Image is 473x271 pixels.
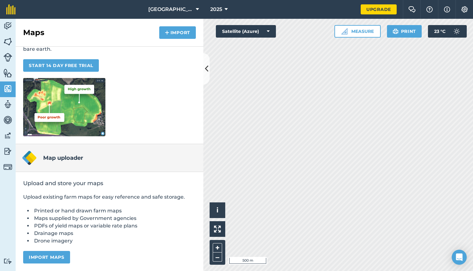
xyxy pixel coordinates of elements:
[33,222,196,230] li: PDFs of yield maps or variable rate plans
[341,28,348,34] img: Ruler icon
[444,6,450,13] img: svg+xml;base64,PHN2ZyB4bWxucz0iaHR0cDovL3d3dy53My5vcmcvMjAwMC9zdmciIHdpZHRoPSIxNyIgaGVpZ2h0PSIxNy...
[3,37,12,46] img: svg+xml;base64,PHN2ZyB4bWxucz0iaHR0cDovL3d3dy53My5vcmcvMjAwMC9zdmciIHdpZHRoPSI1NiIgaGVpZ2h0PSI2MC...
[33,230,196,237] li: Drainage maps
[23,251,70,263] button: Import maps
[428,25,467,38] button: 23 °C
[393,28,399,35] img: svg+xml;base64,PHN2ZyB4bWxucz0iaHR0cDovL3d3dy53My5vcmcvMjAwMC9zdmciIHdpZHRoPSIxOSIgaGVpZ2h0PSIyNC...
[23,59,99,72] a: START 14 DAY FREE TRIAL
[3,163,12,171] img: svg+xml;base64,PD94bWwgdmVyc2lvbj0iMS4wIiBlbmNvZGluZz0idXRmLTgiPz4KPCEtLSBHZW5lcmF0b3I6IEFkb2JlIE...
[23,193,196,201] p: Upload existing farm maps for easy reference and safe storage.
[216,206,218,214] span: i
[334,25,381,38] button: Measure
[165,29,169,36] img: svg+xml;base64,PHN2ZyB4bWxucz0iaHR0cDovL3d3dy53My5vcmcvMjAwMC9zdmciIHdpZHRoPSIxNCIgaGVpZ2h0PSIyNC...
[23,180,196,187] h2: Upload and store your maps
[3,115,12,125] img: svg+xml;base64,PD94bWwgdmVyc2lvbj0iMS4wIiBlbmNvZGluZz0idXRmLTgiPz4KPCEtLSBHZW5lcmF0b3I6IEFkb2JlIE...
[6,4,16,14] img: fieldmargin Logo
[210,6,222,13] span: 2025
[461,6,468,13] img: A cog icon
[148,6,193,13] span: [GEOGRAPHIC_DATA]
[33,237,196,245] li: Drone imagery
[3,100,12,109] img: svg+xml;base64,PD94bWwgdmVyc2lvbj0iMS4wIiBlbmNvZGluZz0idXRmLTgiPz4KPCEtLSBHZW5lcmF0b3I6IEFkb2JlIE...
[3,68,12,78] img: svg+xml;base64,PHN2ZyB4bWxucz0iaHR0cDovL3d3dy53My5vcmcvMjAwMC9zdmciIHdpZHRoPSI1NiIgaGVpZ2h0PSI2MC...
[23,28,44,38] h2: Maps
[43,154,83,162] h4: Map uploader
[210,202,225,218] button: i
[213,243,222,253] button: +
[3,147,12,156] img: svg+xml;base64,PD94bWwgdmVyc2lvbj0iMS4wIiBlbmNvZGluZz0idXRmLTgiPz4KPCEtLSBHZW5lcmF0b3I6IEFkb2JlIE...
[33,207,196,215] li: Printed or hand drawn farm maps
[3,131,12,140] img: svg+xml;base64,PD94bWwgdmVyc2lvbj0iMS4wIiBlbmNvZGluZz0idXRmLTgiPz4KPCEtLSBHZW5lcmF0b3I6IEFkb2JlIE...
[213,253,222,262] button: –
[33,215,196,222] li: Maps supplied by Government agencies
[361,4,397,14] a: Upgrade
[3,21,12,31] img: svg+xml;base64,PD94bWwgdmVyc2lvbj0iMS4wIiBlbmNvZGluZz0idXRmLTgiPz4KPCEtLSBHZW5lcmF0b3I6IEFkb2JlIE...
[450,25,463,38] img: svg+xml;base64,PD94bWwgdmVyc2lvbj0iMS4wIiBlbmNvZGluZz0idXRmLTgiPz4KPCEtLSBHZW5lcmF0b3I6IEFkb2JlIE...
[426,6,433,13] img: A question mark icon
[452,250,467,265] div: Open Intercom Messenger
[387,25,422,38] button: Print
[434,25,445,38] span: 23 ° C
[408,6,416,13] img: Two speech bubbles overlapping with the left bubble in the forefront
[3,84,12,93] img: svg+xml;base64,PHN2ZyB4bWxucz0iaHR0cDovL3d3dy53My5vcmcvMjAwMC9zdmciIHdpZHRoPSI1NiIgaGVpZ2h0PSI2MC...
[3,53,12,62] img: svg+xml;base64,PD94bWwgdmVyc2lvbj0iMS4wIiBlbmNvZGluZz0idXRmLTgiPz4KPCEtLSBHZW5lcmF0b3I6IEFkb2JlIE...
[3,258,12,264] img: svg+xml;base64,PD94bWwgdmVyc2lvbj0iMS4wIiBlbmNvZGluZz0idXRmLTgiPz4KPCEtLSBHZW5lcmF0b3I6IEFkb2JlIE...
[159,26,196,39] button: Import
[214,226,221,232] img: Four arrows, one pointing top left, one top right, one bottom right and the last bottom left
[216,25,276,38] button: Satellite (Azure)
[22,150,37,165] img: Map uploader logo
